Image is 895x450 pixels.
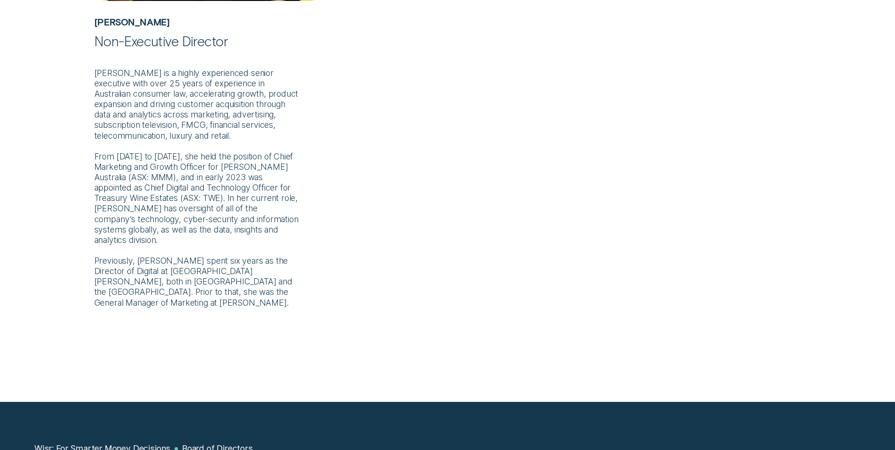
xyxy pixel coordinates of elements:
h5: Kate Whitney [94,1,323,33]
p: [PERSON_NAME] is a highly experienced senior executive with over 25 years of experience in Austra... [94,50,323,308]
div: Non-Executive Director [94,33,323,50]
